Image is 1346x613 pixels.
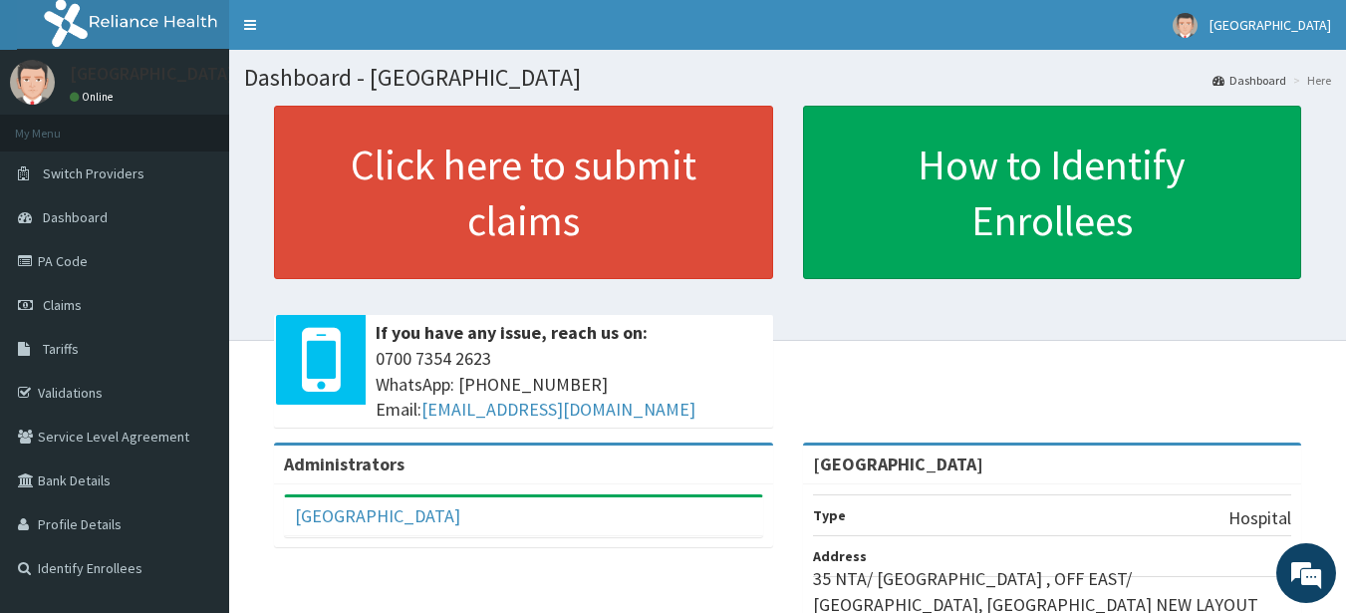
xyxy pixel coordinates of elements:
span: Tariffs [43,340,79,358]
li: Here [1288,72,1331,89]
a: How to Identify Enrollees [803,106,1302,279]
a: [GEOGRAPHIC_DATA] [295,504,460,527]
p: [GEOGRAPHIC_DATA] [70,65,234,83]
strong: [GEOGRAPHIC_DATA] [813,453,983,475]
p: Hospital [1228,505,1291,531]
b: Type [813,506,846,524]
span: 0700 7354 2623 WhatsApp: [PHONE_NUMBER] Email: [376,346,763,423]
b: Administrators [284,453,404,475]
h1: Dashboard - [GEOGRAPHIC_DATA] [244,65,1331,91]
span: Switch Providers [43,164,144,182]
a: Dashboard [1212,72,1286,89]
a: Click here to submit claims [274,106,773,279]
span: Claims [43,296,82,314]
b: Address [813,547,867,565]
a: Online [70,90,118,104]
img: User Image [1173,13,1198,38]
b: If you have any issue, reach us on: [376,321,648,344]
img: User Image [10,60,55,105]
a: [EMAIL_ADDRESS][DOMAIN_NAME] [421,398,695,421]
span: [GEOGRAPHIC_DATA] [1210,16,1331,34]
span: Dashboard [43,208,108,226]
